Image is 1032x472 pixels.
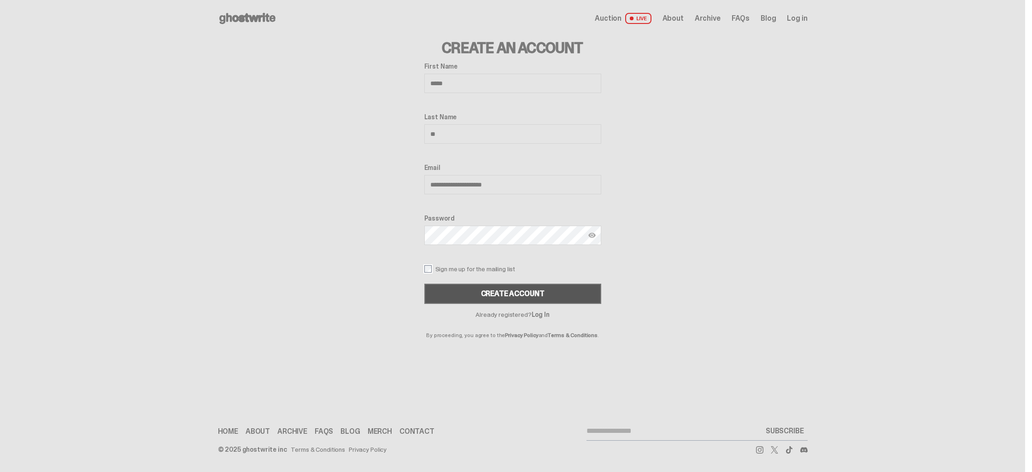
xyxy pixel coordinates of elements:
a: Terms & Conditions [548,332,598,339]
span: Auction [595,15,622,22]
label: First Name [424,63,601,70]
a: Blog [340,428,360,435]
a: Privacy Policy [505,332,538,339]
p: By proceeding, you agree to the and . [424,318,601,338]
img: Show password [588,232,596,239]
a: Archive [695,15,721,22]
label: Last Name [424,113,601,121]
div: © 2025 ghostwrite inc [218,446,287,453]
button: Create Account [424,284,601,304]
a: Blog [761,15,776,22]
div: Create Account [481,290,545,297]
a: FAQs [732,15,750,22]
span: LIVE [625,13,651,24]
a: Contact [399,428,434,435]
a: Merch [368,428,392,435]
a: Home [218,428,238,435]
a: Auction LIVE [595,13,651,24]
a: About [663,15,684,22]
a: Log In [532,310,550,319]
a: Archive [277,428,307,435]
input: Sign me up for the mailing list [424,265,432,273]
a: About [246,428,270,435]
p: Already registered? [424,311,601,318]
a: Terms & Conditions [291,446,345,453]
a: Log in [787,15,807,22]
a: Privacy Policy [349,446,387,453]
button: SUBSCRIBE [762,422,808,440]
label: Email [424,164,601,171]
label: Sign me up for the mailing list [424,265,601,273]
label: Password [424,215,601,222]
h3: Create an Account [424,41,601,55]
a: FAQs [315,428,333,435]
